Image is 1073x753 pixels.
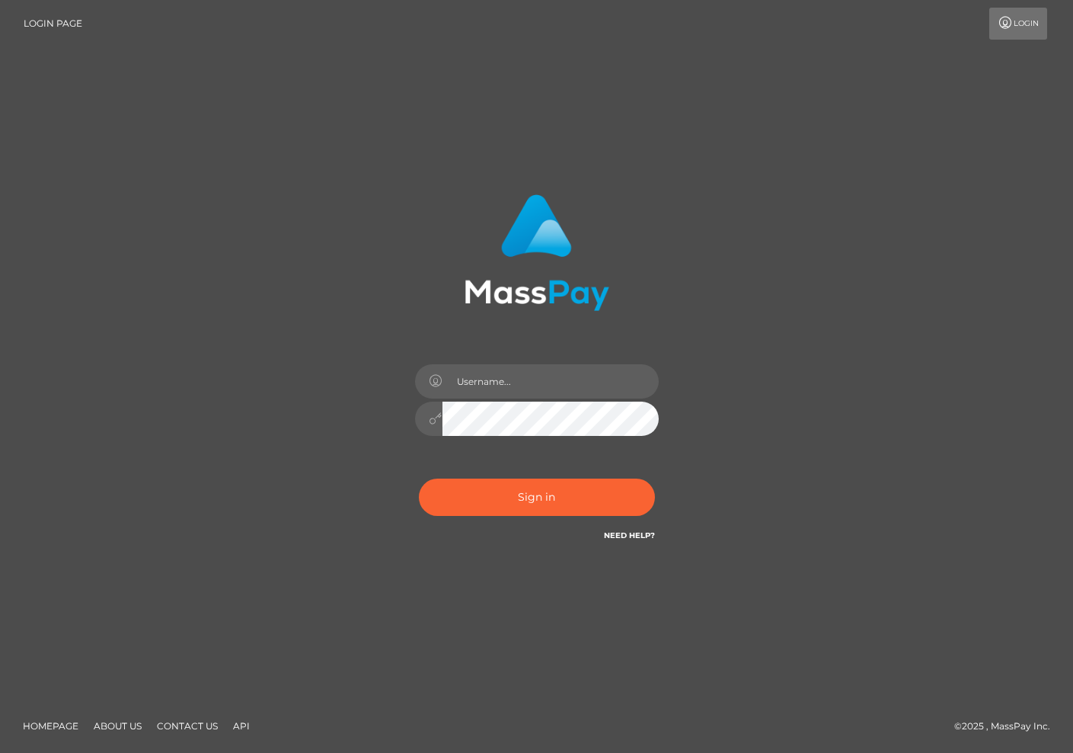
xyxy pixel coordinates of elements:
div: © 2025 , MassPay Inc. [954,718,1062,735]
a: Login [989,8,1047,40]
button: Sign in [419,479,655,516]
a: Login Page [24,8,82,40]
img: MassPay Login [465,194,609,311]
a: API [227,714,256,738]
a: About Us [88,714,148,738]
a: Contact Us [151,714,224,738]
a: Need Help? [604,530,655,540]
a: Homepage [17,714,85,738]
input: Username... [442,364,659,399]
